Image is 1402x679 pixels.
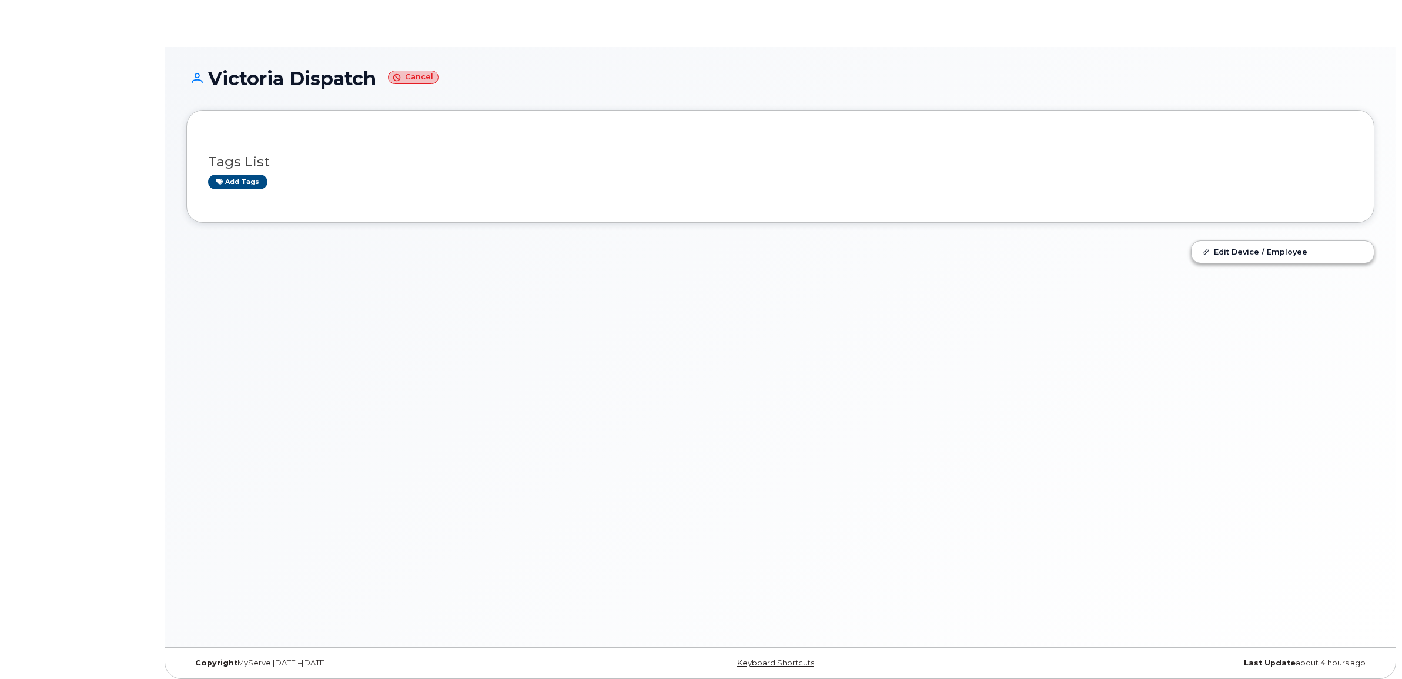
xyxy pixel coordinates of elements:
a: Edit Device / Employee [1192,241,1374,262]
strong: Copyright [195,658,237,667]
h1: Victoria Dispatch [186,68,1374,89]
h3: Tags List [208,155,1353,169]
small: Cancel [388,71,439,84]
div: about 4 hours ago [978,658,1374,668]
a: Add tags [208,175,267,189]
div: MyServe [DATE]–[DATE] [186,658,583,668]
a: Keyboard Shortcuts [737,658,814,667]
strong: Last Update [1244,658,1296,667]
